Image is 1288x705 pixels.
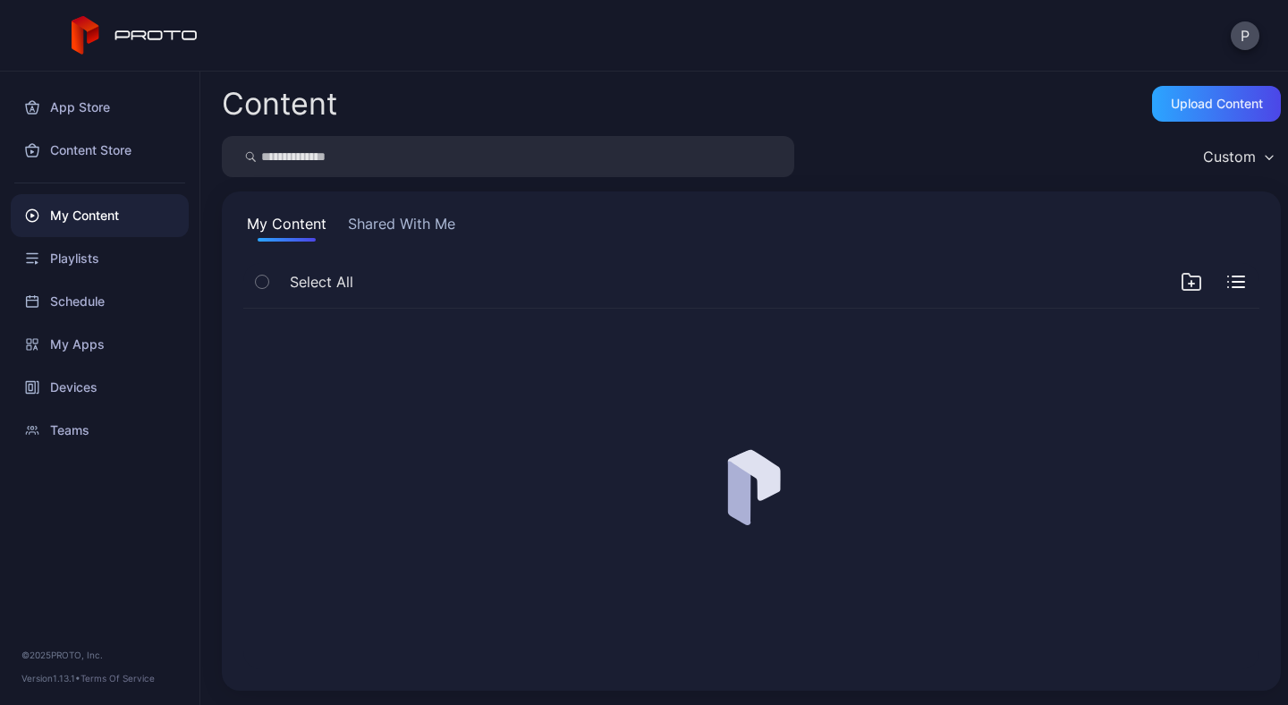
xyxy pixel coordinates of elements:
div: Custom [1203,148,1256,166]
a: Playlists [11,237,189,280]
a: Devices [11,366,189,409]
div: © 2025 PROTO, Inc. [21,648,178,662]
a: Content Store [11,129,189,172]
a: Teams [11,409,189,452]
a: My Content [11,194,189,237]
a: My Apps [11,323,189,366]
a: Schedule [11,280,189,323]
span: Version 1.13.1 • [21,673,80,684]
button: My Content [243,213,330,242]
button: Custom [1194,136,1281,177]
button: P [1231,21,1259,50]
button: Upload Content [1152,86,1281,122]
a: Terms Of Service [80,673,155,684]
a: App Store [11,86,189,129]
div: Content [222,89,337,119]
button: Shared With Me [344,213,459,242]
div: Upload Content [1171,97,1263,111]
span: Select All [290,271,353,293]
